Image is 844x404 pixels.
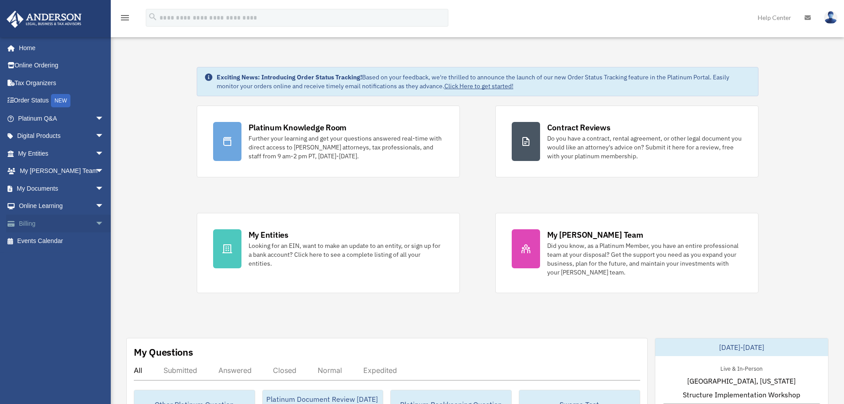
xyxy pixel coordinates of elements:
[6,180,117,197] a: My Documentsarrow_drop_down
[95,197,113,216] span: arrow_drop_down
[163,366,197,375] div: Submitted
[273,366,296,375] div: Closed
[6,127,117,145] a: Digital Productsarrow_drop_down
[495,106,758,177] a: Contract Reviews Do you have a contract, rental agreement, or other legal document you would like...
[6,215,117,232] a: Billingarrow_drop_down
[547,241,742,277] div: Did you know, as a Platinum Member, you have an entire professional team at your disposal? Get th...
[217,73,362,81] strong: Exciting News: Introducing Order Status Tracking!
[547,229,643,240] div: My [PERSON_NAME] Team
[6,92,117,110] a: Order StatusNEW
[218,366,252,375] div: Answered
[655,338,828,356] div: [DATE]-[DATE]
[6,39,113,57] a: Home
[444,82,513,90] a: Click Here to get started!
[120,16,130,23] a: menu
[134,345,193,359] div: My Questions
[95,110,113,128] span: arrow_drop_down
[6,197,117,215] a: Online Learningarrow_drop_down
[249,122,347,133] div: Platinum Knowledge Room
[51,94,70,107] div: NEW
[6,74,117,92] a: Tax Organizers
[197,213,460,293] a: My Entities Looking for an EIN, want to make an update to an entity, or sign up for a bank accoun...
[249,241,443,268] div: Looking for an EIN, want to make an update to an entity, or sign up for a bank account? Click her...
[148,12,158,22] i: search
[95,127,113,145] span: arrow_drop_down
[134,366,142,375] div: All
[95,145,113,163] span: arrow_drop_down
[318,366,342,375] div: Normal
[217,73,751,90] div: Based on your feedback, we're thrilled to announce the launch of our new Order Status Tracking fe...
[363,366,397,375] div: Expedited
[6,145,117,162] a: My Entitiesarrow_drop_down
[95,162,113,180] span: arrow_drop_down
[547,122,611,133] div: Contract Reviews
[197,106,460,177] a: Platinum Knowledge Room Further your learning and get your questions answered real-time with dire...
[6,232,117,250] a: Events Calendar
[683,389,800,400] span: Structure Implementation Workshop
[95,215,113,233] span: arrow_drop_down
[120,12,130,23] i: menu
[547,134,742,161] div: Do you have a contract, rental agreement, or other legal document you would like an attorney's ad...
[824,11,837,24] img: User Pic
[6,110,117,127] a: Platinum Q&Aarrow_drop_down
[6,162,117,180] a: My [PERSON_NAME] Teamarrow_drop_down
[495,213,758,293] a: My [PERSON_NAME] Team Did you know, as a Platinum Member, you have an entire professional team at...
[95,180,113,198] span: arrow_drop_down
[6,57,117,75] a: Online Ordering
[713,363,770,373] div: Live & In-Person
[249,134,443,161] div: Further your learning and get your questions answered real-time with direct access to [PERSON_NAM...
[4,11,84,28] img: Anderson Advisors Platinum Portal
[687,376,796,386] span: [GEOGRAPHIC_DATA], [US_STATE]
[249,229,288,240] div: My Entities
